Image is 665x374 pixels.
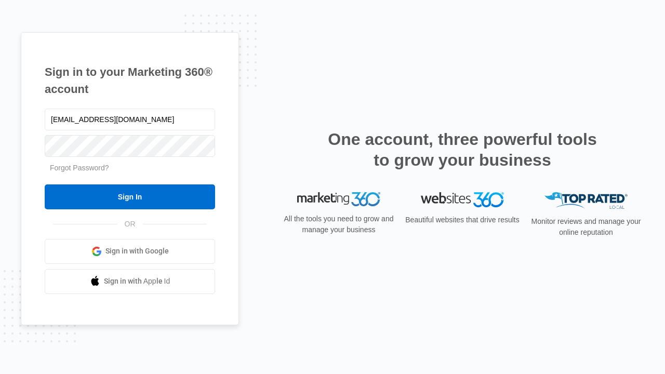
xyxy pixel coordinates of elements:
[297,192,380,207] img: Marketing 360
[105,246,169,257] span: Sign in with Google
[528,216,644,238] p: Monitor reviews and manage your online reputation
[325,129,600,170] h2: One account, three powerful tools to grow your business
[45,239,215,264] a: Sign in with Google
[404,215,521,225] p: Beautiful websites that drive results
[45,109,215,130] input: Email
[45,63,215,98] h1: Sign in to your Marketing 360® account
[421,192,504,207] img: Websites 360
[117,219,143,230] span: OR
[45,269,215,294] a: Sign in with Apple Id
[45,184,215,209] input: Sign In
[281,213,397,235] p: All the tools you need to grow and manage your business
[544,192,628,209] img: Top Rated Local
[104,276,170,287] span: Sign in with Apple Id
[50,164,109,172] a: Forgot Password?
